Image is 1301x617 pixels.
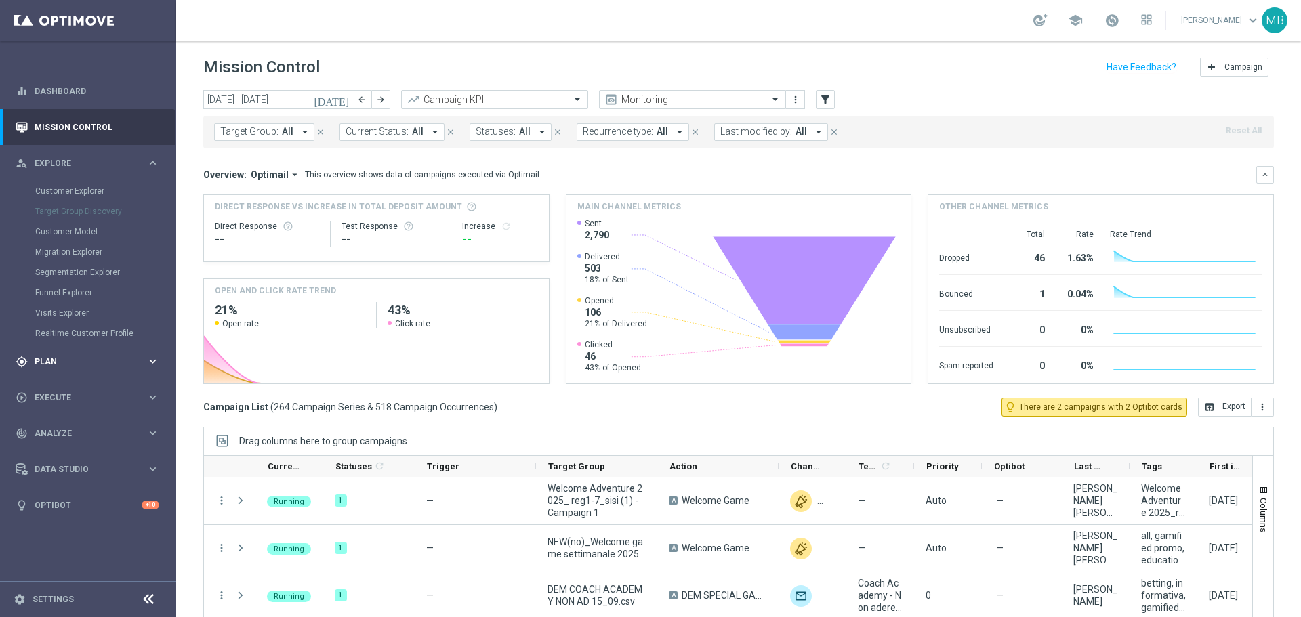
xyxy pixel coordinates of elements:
[816,90,835,109] button: filter_alt
[16,356,28,368] i: gps_fixed
[16,157,28,169] i: person_search
[585,350,641,362] span: 46
[604,93,618,106] i: preview
[299,126,311,138] i: arrow_drop_down
[519,126,531,137] span: All
[1010,318,1045,339] div: 0
[35,186,141,196] a: Customer Explorer
[1004,401,1016,413] i: lightbulb_outline
[215,200,462,213] span: Direct Response VS Increase In Total Deposit Amount
[35,282,175,303] div: Funnel Explorer
[427,461,459,471] span: Trigger
[35,465,146,473] span: Data Studio
[789,91,802,108] button: more_vert
[1198,398,1252,417] button: open_in_browser Export
[388,302,538,318] h2: 43%
[476,126,516,137] span: Statuses:
[146,427,159,440] i: keyboard_arrow_right
[274,497,304,506] span: Running
[342,221,440,232] div: Test Response
[35,201,175,221] div: Target Group Discovery
[35,358,146,366] span: Plan
[878,459,891,473] span: Calculate column
[1073,482,1118,519] div: Maria Grazia Garofalo
[35,487,142,523] a: Optibot
[267,589,311,602] colored-tag: Running
[35,109,159,145] a: Mission Control
[828,125,840,140] button: close
[1142,461,1162,471] span: Tags
[33,595,74,603] a: Settings
[15,158,160,169] button: person_search Explore keyboard_arrow_right
[15,392,160,403] button: play_circle_outline Execute keyboard_arrow_right
[401,90,588,109] ng-select: Campaign KPI
[796,126,807,137] span: All
[215,232,319,248] div: --
[214,123,314,141] button: Target Group: All arrow_drop_down
[996,542,1004,554] span: —
[552,125,564,140] button: close
[1256,166,1274,184] button: keyboard_arrow_down
[819,93,831,106] i: filter_alt
[553,127,562,137] i: close
[501,221,512,232] i: refresh
[790,585,812,607] img: Optimail
[426,495,434,506] span: —
[16,487,159,523] div: Optibot
[267,542,311,555] colored-tag: Running
[15,428,160,439] button: track_changes Analyze keyboard_arrow_right
[426,542,434,553] span: —
[203,401,497,413] h3: Campaign List
[583,126,653,137] span: Recurrence type:
[215,284,336,297] h4: OPEN AND CLICK RATE TREND
[429,126,441,138] i: arrow_drop_down
[222,318,259,329] span: Open rate
[1206,62,1217,72] i: add
[16,463,146,475] div: Data Studio
[585,262,629,274] span: 503
[1010,246,1045,268] div: 46
[939,282,993,303] div: Bounced
[407,93,420,106] i: trending_up
[859,461,878,471] span: Templates
[142,501,159,509] div: +10
[548,482,646,519] span: Welcome Adventure 2025_ reg1-7_sisi (1) - Campaign 1
[1073,530,1118,566] div: Maria Grazia Garofalo
[312,90,352,110] button: [DATE]
[858,577,903,614] span: Coach Academy - Non aderenti - 15/09
[35,328,141,339] a: Realtime Customer Profile
[669,591,678,599] span: A
[548,583,646,608] span: DEM COACH ACADEMY NON AD 15_09.csv
[790,94,801,105] i: more_vert
[585,339,641,350] span: Clicked
[817,538,839,559] div: In-app Inbox
[35,247,141,257] a: Migration Explorer
[335,494,347,507] div: 1
[352,90,371,109] button: arrow_back
[270,401,274,413] span: (
[790,490,812,512] img: Other
[939,246,993,268] div: Dropped
[585,251,629,262] span: Delivered
[289,169,301,181] i: arrow_drop_down
[462,232,537,248] div: --
[858,494,865,507] span: —
[585,362,641,373] span: 43% of Opened
[204,525,255,572] div: Press SPACE to select this row.
[16,73,159,109] div: Dashboard
[996,589,1004,601] span: —
[239,435,407,446] span: Drag columns here to group campaigns
[215,542,228,554] button: more_vert
[274,545,304,553] span: Running
[1061,318,1094,339] div: 0%
[247,169,305,181] button: Optimail arrow_drop_down
[395,318,430,329] span: Click rate
[1260,170,1270,179] i: keyboard_arrow_down
[412,126,424,137] span: All
[215,221,319,232] div: Direct Response
[372,459,385,473] span: Calculate column
[657,126,668,137] span: All
[446,127,455,137] i: close
[1010,282,1045,303] div: 1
